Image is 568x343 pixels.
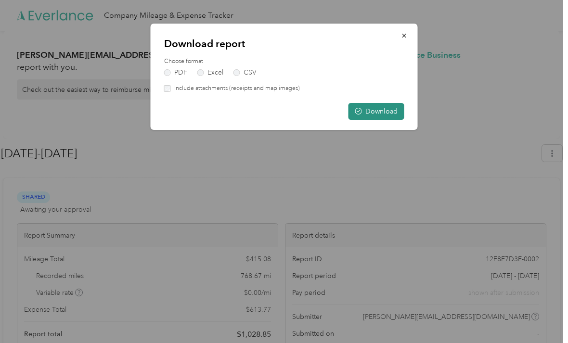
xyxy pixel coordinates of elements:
[197,69,223,76] label: Excel
[233,69,257,76] label: CSV
[164,37,404,51] p: Download report
[164,69,187,76] label: PDF
[164,57,404,66] label: Choose format
[349,103,404,120] button: Download
[171,84,300,93] label: Include attachments (receipts and map images)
